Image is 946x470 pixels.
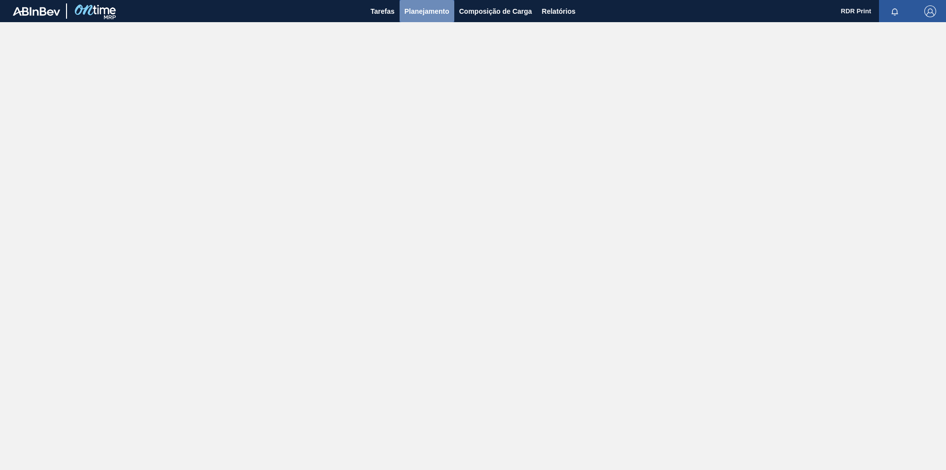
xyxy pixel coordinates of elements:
span: Relatórios [542,5,575,17]
button: Notificações [879,4,911,18]
span: Planejamento [405,5,449,17]
img: TNhmsLtSVTkK8tSr43FrP2fwEKptu5GPRR3wAAAABJRU5ErkJggg== [13,7,60,16]
span: Tarefas [371,5,395,17]
img: Logout [924,5,936,17]
span: Composição de Carga [459,5,532,17]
